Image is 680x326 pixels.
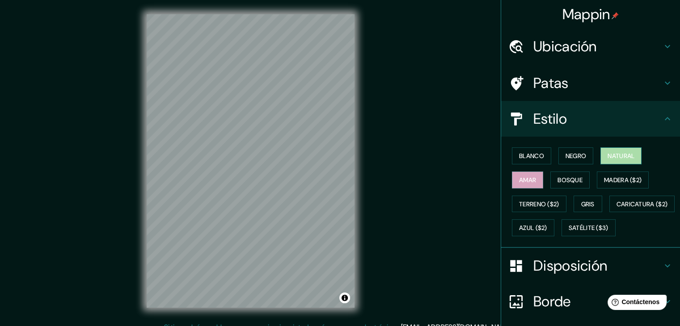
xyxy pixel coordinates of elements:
font: Disposición [533,256,607,275]
button: Satélite ($3) [562,219,616,236]
button: Madera ($2) [597,171,649,188]
button: Blanco [512,147,551,164]
button: Negro [558,147,594,164]
font: Borde [533,292,571,311]
font: Estilo [533,109,567,128]
div: Estilo [501,101,680,137]
font: Gris [581,200,595,208]
iframe: Lanzador de widgets de ayuda [600,291,670,316]
div: Borde [501,284,680,319]
button: Bosque [550,171,590,188]
font: Patas [533,74,569,92]
div: Disposición [501,248,680,284]
font: Madera ($2) [604,176,642,184]
button: Amar [512,171,543,188]
button: Gris [574,196,602,213]
font: Terreno ($2) [519,200,559,208]
font: Amar [519,176,536,184]
font: Satélite ($3) [569,224,608,232]
img: pin-icon.png [612,12,619,19]
font: Mappin [562,5,610,24]
font: Bosque [558,176,583,184]
button: Terreno ($2) [512,196,566,213]
button: Caricatura ($2) [609,196,675,213]
font: Caricatura ($2) [617,200,668,208]
canvas: Mapa [147,14,355,308]
font: Ubicación [533,37,597,56]
button: Activar o desactivar atribución [339,293,350,303]
font: Natural [608,152,634,160]
button: Natural [600,147,642,164]
div: Ubicación [501,29,680,64]
font: Blanco [519,152,544,160]
font: Azul ($2) [519,224,547,232]
button: Azul ($2) [512,219,554,236]
font: Negro [566,152,587,160]
div: Patas [501,65,680,101]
